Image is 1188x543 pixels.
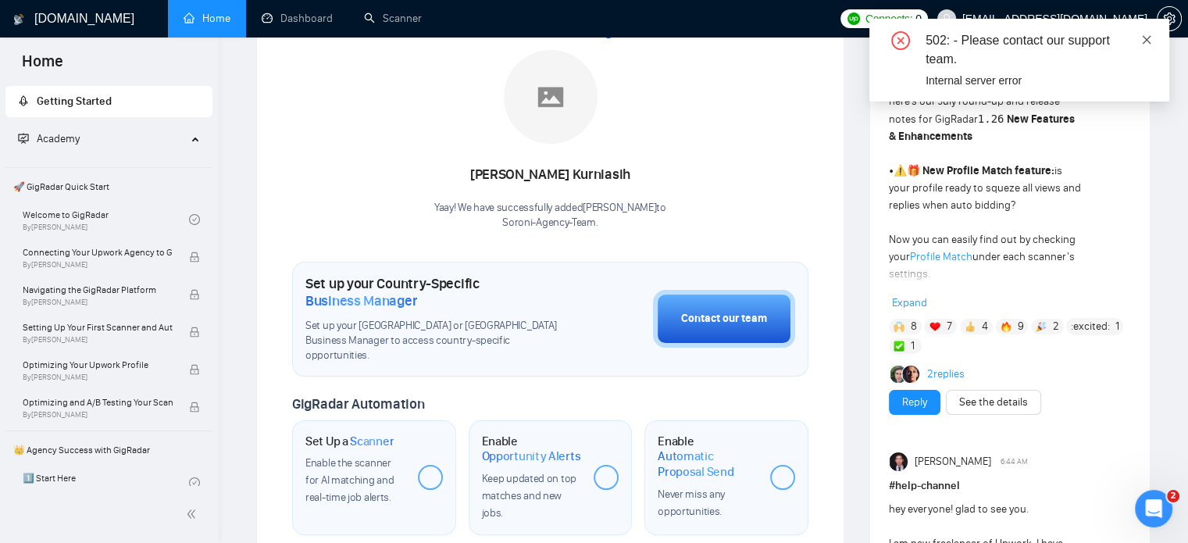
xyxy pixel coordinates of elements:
span: By [PERSON_NAME] [23,335,173,345]
span: Business Manager [505,23,625,38]
img: Profile image for Viktor [45,9,70,34]
button: setting [1157,6,1182,31]
div: Maybe another time! [173,145,287,161]
strong: New Profile Match feature: [922,164,1054,177]
span: 9 [1017,319,1023,334]
span: Business Manager [305,292,417,309]
button: See the details [946,390,1041,415]
span: Keep updated on top matches and new jobs. [482,472,576,520]
span: Academy [18,132,80,145]
div: 502: - Please contact our support team. [926,31,1151,69]
button: Start recording [99,411,112,423]
img: Alex B [890,366,908,383]
div: twassmann@mac.com says… [12,245,300,306]
span: By [PERSON_NAME] [23,373,173,382]
span: 8 [911,319,917,334]
h1: [DOMAIN_NAME] [120,8,222,20]
button: Gif picker [49,411,62,423]
span: check-circle [189,477,200,488]
span: lock [189,402,200,413]
span: Set up your [GEOGRAPHIC_DATA] or [GEOGRAPHIC_DATA] Business Manager to access country-specific op... [305,319,575,363]
div: twassmann@mac.com says… [12,136,300,183]
a: Reply [902,394,927,411]
a: searchScanner [364,12,422,25]
span: Connecting Your Upwork Agency to GigRadar [23,245,173,260]
span: 🎁 [907,164,920,177]
span: user [941,13,952,24]
div: AI Assistant from GigRadar 📡 says… [12,183,300,245]
span: If you're interested in applying for jobs that are restricted… [41,71,209,100]
span: 6:44 AM [1001,455,1028,469]
span: ⚠️ [894,164,907,177]
a: homeHome [184,12,230,25]
span: Navigating the GigRadar Platform [23,282,173,298]
h1: Set up your Country-Specific [305,275,575,309]
span: :excited: [1070,318,1109,335]
span: Setting Up Your First Scanner and Auto-Bidder [23,320,173,335]
span: Never miss any opportunities. [658,488,725,518]
button: Upload attachment [74,411,87,423]
span: Scanner [350,434,394,449]
span: Enable the scanner for AI matching and real-time job alerts. [305,456,394,504]
button: Emoji picker [24,411,37,423]
span: close-circle [891,31,910,50]
span: fund-projection-screen [18,133,29,144]
span: GigRadar Automation [292,395,424,413]
button: go back [10,6,40,36]
img: logo [13,7,24,32]
span: 👑 Agency Success with GigRadar [7,434,211,466]
span: rocket [18,95,29,106]
img: 🙌 [894,321,904,332]
span: check-circle [189,214,200,225]
a: 1️⃣ Start Here [23,466,189,500]
button: Reply [889,390,940,415]
img: 🔥 [1001,321,1011,332]
span: Home [9,50,76,83]
div: how do i make gig-radar part of my agency team? I don't see the link? [56,245,300,294]
div: Maybe another time! [160,136,300,170]
button: Contact our team [653,290,795,348]
span: Expand [892,296,927,309]
span: Your [475,22,626,39]
li: Getting Started [5,86,212,117]
a: 2replies [926,366,964,382]
code: 1.26 [978,113,1004,125]
span: Optimizing and A/B Testing Your Scanner for Better Results [23,395,173,410]
button: Home [244,6,274,36]
div: Contact our team [681,310,767,327]
img: 🎉 [1036,321,1047,332]
span: Getting Started [37,95,112,108]
span: By [PERSON_NAME] [23,260,173,270]
span: lock [189,252,200,263]
img: ❤️ [929,321,940,332]
span: 7 [946,319,951,334]
span: Automatic Proposal Send [658,448,758,479]
span: 1 [1115,319,1118,334]
textarea: Message… [13,378,299,405]
a: Welcome to GigRadarBy[PERSON_NAME] [23,202,189,237]
span: By [PERSON_NAME] [23,410,173,420]
div: Close [274,6,302,34]
div: Can I apply to US-only jobs? [41,53,227,70]
iframe: Intercom live chat [1135,490,1172,527]
span: close [1141,34,1152,45]
span: By [PERSON_NAME] [23,298,173,307]
img: Profile image for Nazar [88,9,113,34]
img: 👍 [965,321,976,332]
span: Optimizing Your Upwork Profile [23,357,173,373]
span: Connects: [865,10,912,27]
img: placeholder.png [504,50,598,144]
span: 🚀 GigRadar Quick Start [7,171,211,202]
span: lock [189,289,200,300]
h1: Set Up a [305,434,394,449]
div: [PERSON_NAME] Kurniasih [434,162,666,188]
span: 2 [1053,319,1059,334]
span: 0 [915,10,922,27]
span: 2 [1167,490,1179,502]
p: Back [DATE] [132,20,194,35]
span: Opportunity Alerts [482,448,581,464]
div: Internal server error [926,72,1151,89]
span: double-left [186,506,202,522]
img: Profile image for Mariia [66,9,91,34]
p: Soroni-Agency-Team . [434,216,666,230]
